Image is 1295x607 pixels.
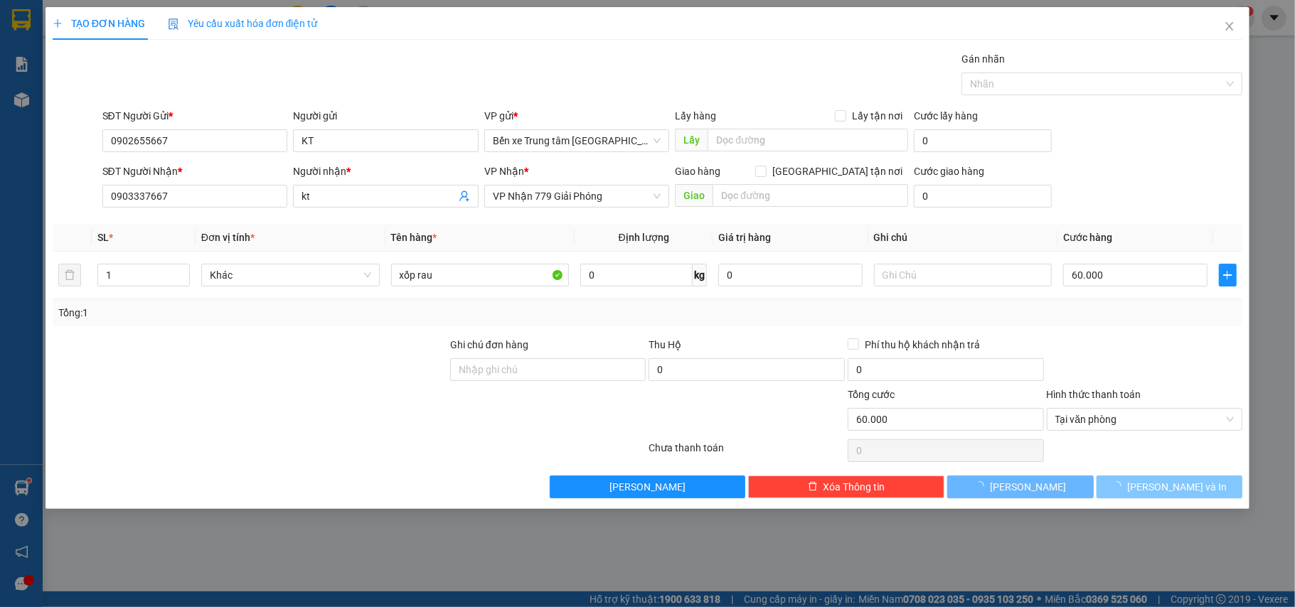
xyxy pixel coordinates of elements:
span: [PERSON_NAME] [990,479,1066,495]
span: Định lượng [619,232,669,243]
input: Ghi chú đơn hàng [450,358,646,381]
span: VP Nhận 779 Giải Phóng [493,186,661,207]
input: Cước giao hàng [914,185,1051,208]
label: Hình thức thanh toán [1047,389,1141,400]
label: Cước lấy hàng [914,110,978,122]
span: Lấy tận nơi [846,108,908,124]
span: Đơn vị tính [201,232,255,243]
span: Phí thu hộ khách nhận trả [859,337,986,353]
span: plus [53,18,63,28]
input: Dọc đường [713,184,908,207]
button: delete [58,264,81,286]
button: [PERSON_NAME] và In [1097,476,1243,498]
span: Giao hàng [675,166,720,177]
button: deleteXóa Thông tin [748,476,944,498]
span: Yêu cầu xuất hóa đơn điện tử [168,18,318,29]
div: VP gửi [484,108,670,124]
span: Tại văn phòng [1055,409,1235,430]
span: Xóa Thông tin [824,479,885,495]
span: Khác [210,264,371,286]
input: Dọc đường [708,129,908,151]
span: close [1224,21,1235,32]
span: TẠO ĐƠN HÀNG [53,18,145,29]
span: Tổng cước [848,389,895,400]
span: delete [808,481,818,493]
span: [PERSON_NAME] [609,479,686,495]
img: icon [168,18,179,30]
span: user-add [459,190,470,202]
button: [PERSON_NAME] [947,476,1094,498]
button: plus [1219,264,1237,286]
span: [PERSON_NAME] và In [1127,479,1227,495]
input: 0 [718,264,862,286]
span: VP Nhận [484,166,524,177]
span: Lấy hàng [675,110,716,122]
span: Tên hàng [391,232,437,243]
label: Cước giao hàng [914,166,984,177]
div: Người gửi [293,108,479,124]
span: loading [1112,481,1127,491]
span: Giao [675,184,713,207]
button: [PERSON_NAME] [550,476,746,498]
label: Gán nhãn [961,53,1005,65]
input: VD: Bàn, Ghế [391,264,570,286]
div: Người nhận [293,163,479,179]
input: Cước lấy hàng [914,129,1051,152]
th: Ghi chú [868,224,1058,252]
span: [GEOGRAPHIC_DATA] tận nơi [767,163,908,179]
span: Giá trị hàng [718,232,771,243]
span: Cước hàng [1063,232,1112,243]
span: kg [693,264,707,286]
div: Chưa thanh toán [647,440,846,465]
span: Bến xe Trung tâm Lào Cai [493,130,661,151]
div: SĐT Người Nhận [102,163,288,179]
span: loading [974,481,990,491]
span: SL [97,232,109,243]
div: SĐT Người Gửi [102,108,288,124]
label: Ghi chú đơn hàng [450,339,528,350]
button: Close [1210,7,1249,47]
span: Thu Hộ [649,339,681,350]
div: Tổng: 1 [58,305,501,321]
input: Ghi Chú [874,264,1052,286]
span: Lấy [675,129,708,151]
span: plus [1220,269,1237,281]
